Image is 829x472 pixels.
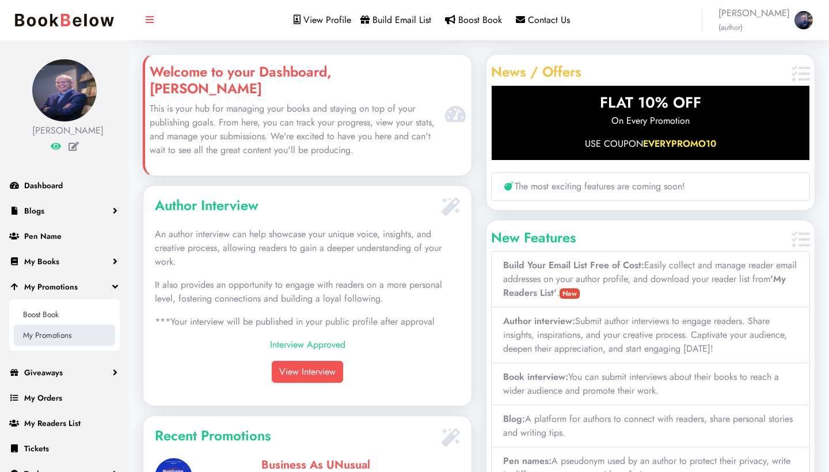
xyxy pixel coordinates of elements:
[491,363,810,405] li: You can submit interviews about their books to reach a wider audience and promote their work.
[24,417,81,429] span: My Readers List
[503,370,568,383] b: Book interview:
[503,314,575,328] b: Author interview:
[24,367,63,378] span: Giveaways
[150,64,439,97] h4: Welcome to your Dashboard,
[24,230,62,242] span: Pen Name
[303,13,351,26] span: View Profile
[528,13,570,26] span: Contact Us
[24,180,63,191] span: Dashboard
[718,6,790,34] span: [PERSON_NAME]
[503,412,525,425] b: Blog:
[24,256,59,267] span: My Books
[294,13,351,26] a: View Profile
[155,338,460,352] p: Interview Approved
[150,102,439,157] p: This is your hub for managing your books and staying on top of your publishing goals. From here, ...
[643,137,716,150] span: EVERYPROMO10
[150,78,262,98] b: [PERSON_NAME]
[458,13,502,26] span: Boost Book
[360,13,431,26] a: Build Email List
[794,11,813,29] img: 1760003854.jpg
[14,325,115,345] a: My Promotions
[503,454,552,467] b: Pen names:
[155,278,460,306] p: It also provides an opportunity to engage with readers on a more personal level, fostering connec...
[491,251,810,307] li: Easily collect and manage reader email addresses on your author profile, and download your reader...
[155,197,437,214] h4: Author Interview
[32,124,97,138] div: [PERSON_NAME]
[492,137,809,151] p: USE COUPON
[492,114,809,128] p: On Every Promotion
[491,307,810,363] li: Submit author interviews to engage readers. Share insights, inspirations, and your creative proce...
[492,92,809,114] p: FLAT 10% OFF
[24,443,49,454] span: Tickets
[155,428,437,444] h4: Recent Promotions
[14,304,115,325] a: Boost Book
[560,288,580,299] span: New
[491,405,810,447] li: A platform for authors to connect with readers, share personal stories and writing tips.
[24,205,44,216] span: Blogs
[155,227,460,269] p: An author interview can help showcase your unique voice, insights, and creative process, allowing...
[718,22,743,33] small: (author)
[9,8,120,32] img: bookbelow.PNG
[491,230,787,246] h4: New Features
[24,392,62,404] span: My Orders
[503,272,786,299] b: 'My Readers List'
[24,281,78,292] span: My Promotions
[32,59,97,121] img: 1760003854.jpg
[516,13,570,26] a: Contact Us
[445,13,502,26] a: Boost Book
[272,361,343,383] a: View Interview
[155,315,460,329] p: ***Your interview will be published in your public profile after approval
[372,13,431,26] span: Build Email List
[491,172,810,201] li: The most exciting features are coming soon!
[503,258,644,272] b: Build Your Email List Free of Cost:
[491,64,787,81] h4: News / Offers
